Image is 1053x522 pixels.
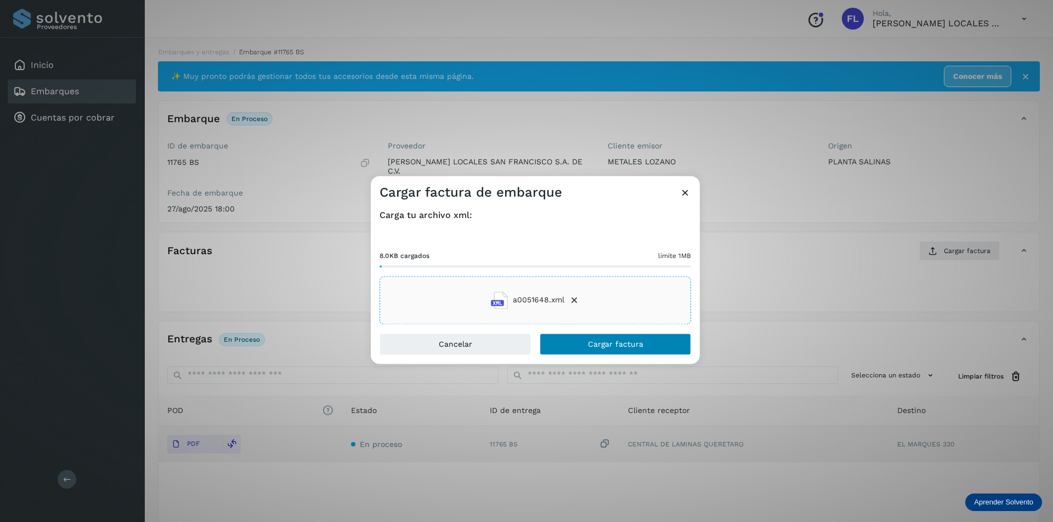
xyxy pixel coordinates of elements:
button: Cargar factura [540,333,691,355]
div: Aprender Solvento [965,494,1042,511]
p: Aprender Solvento [974,498,1033,507]
span: límite 1MB [658,251,691,261]
button: Cancelar [380,333,531,355]
h4: Carga tu archivo xml: [380,210,691,220]
span: 8.0KB cargados [380,251,429,261]
span: Cargar factura [588,340,643,348]
span: Cancelar [439,340,472,348]
span: a0051648.xml [513,295,564,306]
h3: Cargar factura de embarque [380,185,562,200]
